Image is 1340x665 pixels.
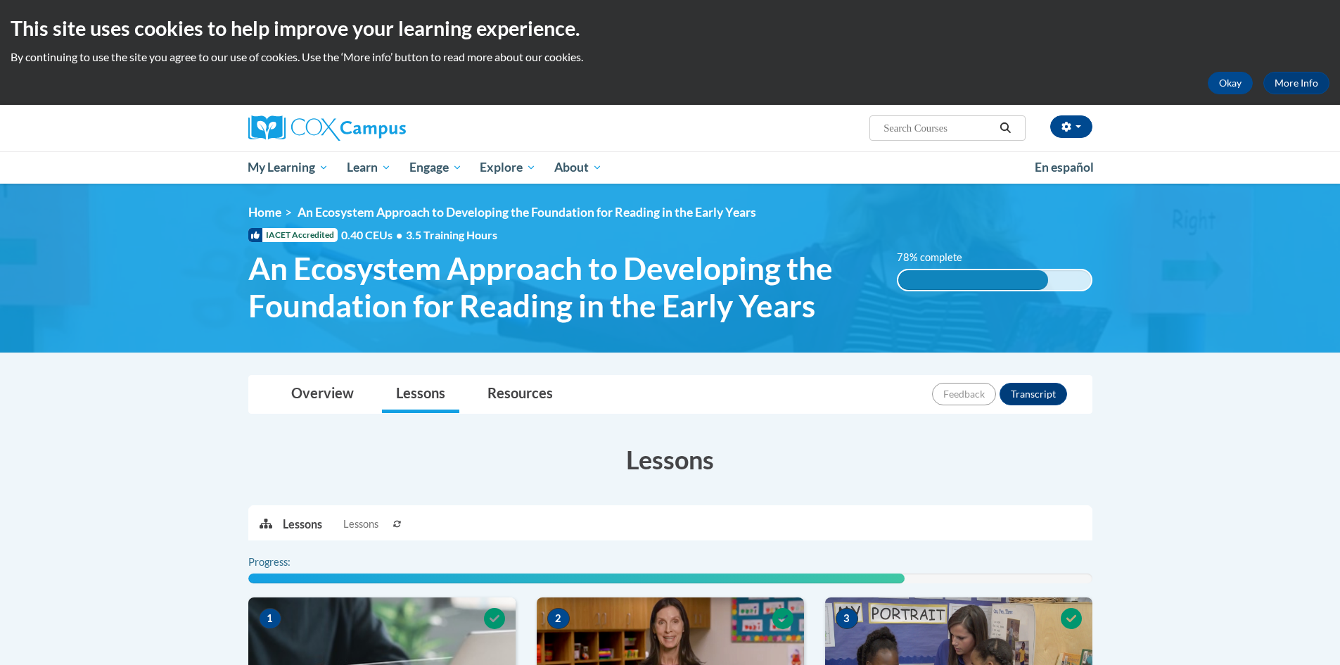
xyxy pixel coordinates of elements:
h2: This site uses cookies to help improve your learning experience. [11,14,1329,42]
button: Search [995,120,1016,137]
span: An Ecosystem Approach to Developing the Foundation for Reading in the Early Years [248,250,876,324]
span: Learn [347,159,391,176]
span: Explore [480,159,536,176]
a: Engage [400,151,471,184]
button: Account Settings [1050,115,1092,138]
span: About [554,159,602,176]
span: 1 [259,608,281,629]
button: Okay [1208,72,1253,94]
a: About [545,151,611,184]
span: Engage [409,159,462,176]
a: Explore [471,151,545,184]
div: 78% complete [898,270,1048,290]
span: 3.5 Training Hours [406,228,497,241]
input: Search Courses [882,120,995,137]
button: Transcript [1000,383,1067,405]
span: IACET Accredited [248,228,338,242]
a: More Info [1263,72,1329,94]
p: By continuing to use the site you agree to our use of cookies. Use the ‘More info’ button to read... [11,49,1329,65]
span: 3 [836,608,858,629]
span: • [396,228,402,241]
button: Feedback [932,383,996,405]
a: Home [248,205,281,220]
a: Lessons [382,376,459,413]
label: Progress: [248,555,329,570]
a: My Learning [239,151,338,184]
a: Overview [277,376,368,413]
a: En español [1026,153,1103,182]
span: 2 [547,608,570,629]
span: My Learning [248,159,328,176]
h3: Lessons [248,442,1092,477]
a: Cox Campus [248,115,516,141]
span: An Ecosystem Approach to Developing the Foundation for Reading in the Early Years [298,205,756,220]
p: Lessons [283,517,322,532]
img: Cox Campus [248,115,406,141]
label: 78% complete [897,250,978,265]
span: En español [1035,160,1094,175]
div: Main menu [227,151,1114,184]
a: Resources [473,376,567,413]
span: 0.40 CEUs [341,227,406,243]
a: Learn [338,151,400,184]
span: Lessons [343,517,378,532]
